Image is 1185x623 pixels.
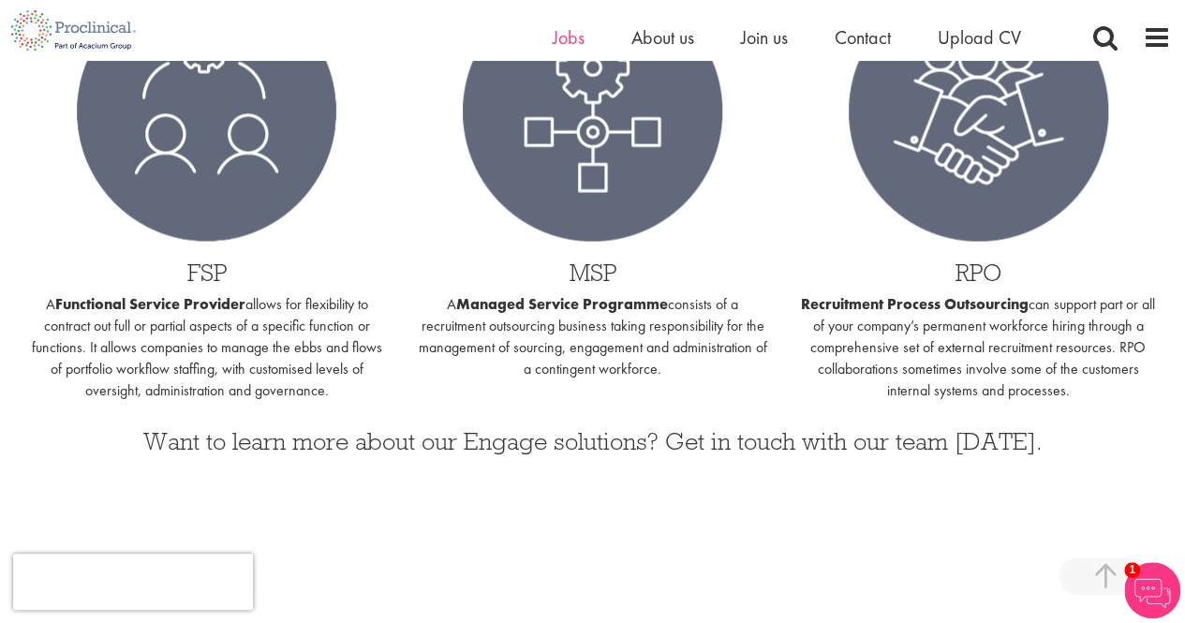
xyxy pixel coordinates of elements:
span: A consists of a recruitment outsourcing business taking responsibility for the management of sour... [418,294,766,378]
b: Recruitment Process Outsourcing [801,294,1029,314]
a: Contact [835,25,891,50]
a: About us [631,25,694,50]
h3: MSP [414,260,772,285]
h3: FSP [28,260,386,285]
h3: RPO [799,260,1157,285]
iframe: reCAPTCHA [13,554,253,610]
p: can support part or all of your company’s permanent workforce hiring through a comprehensive set ... [799,294,1157,401]
a: Jobs [553,25,585,50]
span: A allows for flexibility to contract out full or partial aspects of a specific function or functi... [32,294,382,399]
h3: Want to learn more about our Engage solutions? Get in touch with our team [DATE]. [14,429,1171,453]
a: Upload CV [938,25,1021,50]
span: 1 [1124,562,1140,578]
a: Join us [741,25,788,50]
img: Chatbot [1124,562,1180,618]
b: Managed Service Programme [456,294,668,314]
b: Functional Service Provider [55,294,245,314]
